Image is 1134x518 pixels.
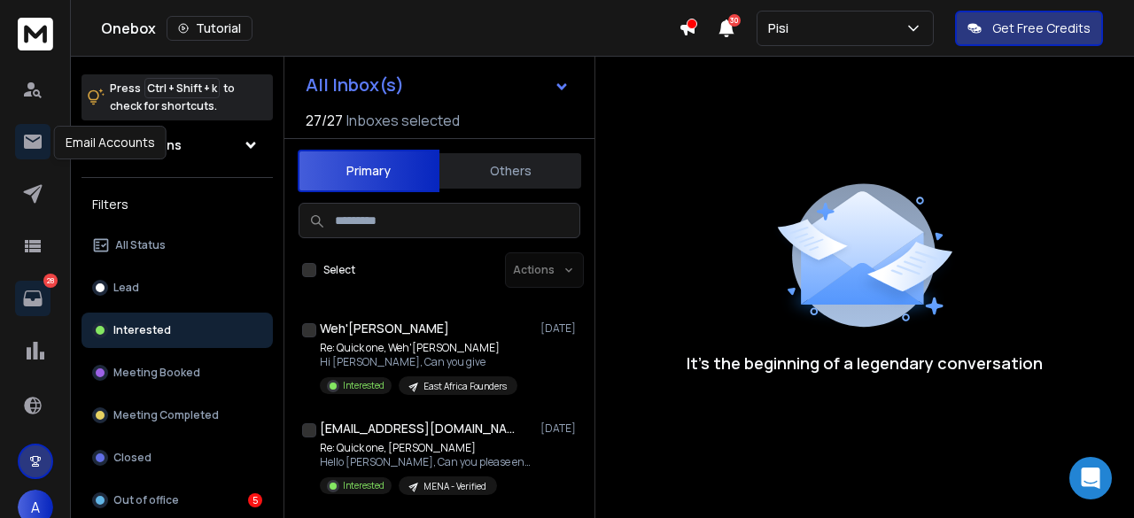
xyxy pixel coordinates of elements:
[323,263,355,277] label: Select
[320,441,532,455] p: Re: Quick one, [PERSON_NAME]
[82,192,273,217] h3: Filters
[343,479,384,492] p: Interested
[992,19,1091,37] p: Get Free Credits
[113,281,139,295] p: Lead
[82,270,273,305] button: Lead
[306,110,343,131] span: 27 / 27
[144,78,220,98] span: Ctrl + Shift + k
[768,19,796,37] p: Pisi
[439,151,581,190] button: Others
[955,11,1103,46] button: Get Free Credits
[1069,457,1112,499] div: Open Intercom Messenger
[82,228,273,263] button: All Status
[346,110,460,131] h3: Inboxes selected
[540,421,580,436] p: [DATE]
[248,493,262,507] div: 5
[298,150,439,192] button: Primary
[82,483,273,518] button: Out of office5
[82,398,273,433] button: Meeting Completed
[343,379,384,392] p: Interested
[423,480,486,493] p: MENA - Verified
[113,323,171,337] p: Interested
[43,274,58,288] p: 28
[54,126,167,159] div: Email Accounts
[320,320,449,337] h1: Weh'[PERSON_NAME]
[320,341,517,355] p: Re: Quick one, Weh'[PERSON_NAME]
[82,313,273,348] button: Interested
[320,455,532,469] p: Hello [PERSON_NAME], Can you please ensure
[113,493,179,507] p: Out of office
[110,80,235,115] p: Press to check for shortcuts.
[291,67,584,103] button: All Inbox(s)
[423,380,507,393] p: East Africa Founders
[82,440,273,475] button: Closed
[113,451,151,465] p: Closed
[115,238,166,252] p: All Status
[101,16,679,41] div: Onebox
[113,366,200,380] p: Meeting Booked
[540,321,580,336] p: [DATE]
[320,420,515,437] h1: [EMAIL_ADDRESS][DOMAIN_NAME]
[15,281,50,316] a: 28
[320,355,517,369] p: Hi [PERSON_NAME], Can you give
[687,351,1043,375] p: It’s the beginning of a legendary conversation
[306,76,404,94] h1: All Inbox(s)
[82,355,273,390] button: Meeting Booked
[82,128,273,163] button: All Campaigns
[728,14,741,27] span: 30
[167,16,252,41] button: Tutorial
[113,408,219,422] p: Meeting Completed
